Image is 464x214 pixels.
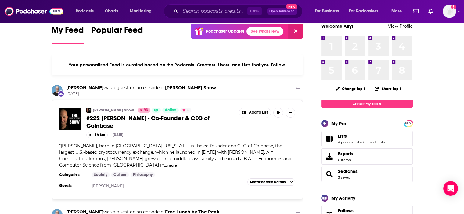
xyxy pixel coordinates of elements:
input: Search podcasts, credits, & more... [180,6,247,16]
span: Logged in as amaclellan [443,5,456,18]
span: Lists [321,131,413,147]
div: New Appearance [58,90,64,97]
button: open menu [345,6,387,16]
a: Active [162,108,179,113]
img: Podchaser - Follow, Share and Rate Podcasts [5,5,63,17]
img: Shawn Ryan Show [86,108,91,113]
h3: was a guest on an episode of [66,85,216,91]
button: open menu [387,6,409,16]
a: Philosophy [131,172,155,177]
button: Show More Button [293,85,303,93]
span: Ctrl K [247,7,262,15]
svg: Add a profile image [451,5,456,9]
button: open menu [311,6,347,16]
div: Search podcasts, credits, & more... [169,4,308,18]
div: [DATE] [113,133,123,137]
div: Open Intercom Messenger [443,181,458,196]
a: Brian Armstrong [66,85,103,90]
div: My Pro [331,121,346,126]
a: View Profile [388,23,413,29]
span: #222 [PERSON_NAME] - Co-Founder & CEO of Coinbase [86,114,210,130]
a: 4 podcast lists [338,140,361,144]
span: Active [165,107,176,113]
a: Charts [101,6,122,16]
span: More [391,7,402,16]
button: more [167,163,177,168]
a: 3 saved [338,175,350,180]
img: Brian Armstrong [52,85,63,96]
span: Monitoring [130,7,152,16]
a: See What's New [246,27,283,36]
span: Popular Feed [91,25,143,39]
img: #222 Brian Armstrong - Co-Founder & CEO of Coinbase [59,108,81,130]
button: 3h 8m [86,132,108,138]
span: 0 items [338,158,353,162]
a: Culture [111,172,129,177]
a: Society [92,172,110,177]
a: Shawn Ryan Show [165,85,216,90]
button: Share Top 8 [374,83,402,95]
span: My Feed [52,25,84,39]
span: New [286,4,297,9]
button: Open AdvancedNew [267,8,297,15]
button: 5 [180,108,191,113]
button: open menu [71,6,102,16]
a: [PERSON_NAME] [92,184,124,188]
div: Your personalized Feed is curated based on the Podcasts, Creators, Users, and Lists that you Follow. [52,54,303,75]
div: My Activity [331,195,355,201]
a: My Feed [52,25,84,44]
span: For Podcasters [349,7,378,16]
span: Exports [323,152,336,161]
span: [PERSON_NAME], born in [GEOGRAPHIC_DATA], [US_STATE], is the co-founder and CEO of Coinbase, the ... [59,143,291,168]
button: Show profile menu [443,5,456,18]
span: Add to List [249,110,268,115]
a: #222 [PERSON_NAME] - Co-Founder & CEO of Coinbase [86,114,235,130]
span: Searches [321,166,413,182]
span: 93 [144,107,148,113]
a: Show notifications dropdown [411,6,421,16]
a: Popular Feed [91,25,143,44]
span: Show Podcast Details [250,180,286,184]
span: ... [164,162,167,168]
span: Charts [105,7,118,16]
a: 0 episode lists [361,140,385,144]
span: Podcasts [76,7,94,16]
a: Searches [323,170,336,178]
a: Show notifications dropdown [426,6,435,16]
span: [DATE] [66,91,216,96]
a: PRO [405,121,412,125]
span: " [59,143,291,168]
span: Exports [338,151,353,156]
img: User Profile [443,5,456,18]
h3: Guests [59,183,87,188]
a: Lists [338,133,385,139]
span: Open Advanced [269,10,295,13]
a: 93 [138,108,150,113]
a: Exports [321,148,413,165]
h3: Categories [59,172,87,177]
button: Show More Button [239,108,271,118]
p: Podchaser Update! [206,29,244,34]
button: Show More Button [286,108,295,118]
span: Follows [338,208,354,213]
button: ShowPodcast Details [247,178,296,186]
a: Create My Top 8 [321,100,413,108]
span: For Business [315,7,339,16]
a: Lists [323,135,336,143]
a: [PERSON_NAME] Show [93,108,134,113]
button: open menu [126,6,160,16]
a: Welcome Ally! [321,23,353,29]
span: Lists [338,133,347,139]
a: Follows [338,208,392,213]
a: Searches [338,169,358,174]
button: Change Top 8 [332,85,370,93]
